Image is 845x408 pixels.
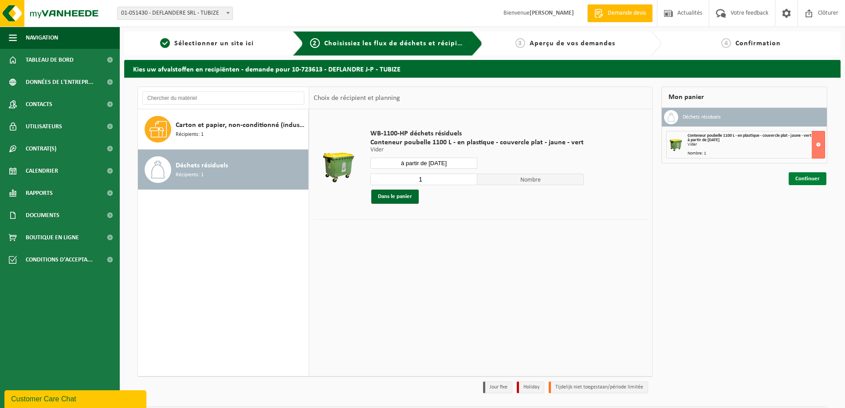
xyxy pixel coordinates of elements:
[26,138,56,160] span: Contrat(s)
[721,38,731,48] span: 4
[688,138,719,143] strong: à partir de [DATE]
[26,204,59,226] span: Documents
[26,160,58,182] span: Calendrier
[517,381,544,393] li: Holiday
[142,91,304,105] input: Chercher du matériel
[26,71,94,93] span: Données de l'entrepr...
[688,133,811,138] span: Conteneur poubelle 1100 L - en plastique - couvercle plat - jaune - vert
[515,38,525,48] span: 3
[371,190,419,204] button: Dans le panier
[370,147,584,153] p: Vider
[324,40,472,47] span: Choisissiez les flux de déchets et récipients
[309,87,405,109] div: Choix de récipient et planning
[549,381,648,393] li: Tijdelijk niet toegestaan/période limitée
[176,160,228,171] span: Déchets résiduels
[370,138,584,147] span: Conteneur poubelle 1100 L - en plastique - couvercle plat - jaune - vert
[735,40,781,47] span: Confirmation
[176,120,306,131] span: Carton et papier, non-conditionné (industriel)
[160,38,170,48] span: 1
[370,129,584,138] span: WB-1100-HP déchets résiduels
[26,49,74,71] span: Tableau de bord
[124,60,841,77] h2: Kies uw afvalstoffen en recipiënten - demande pour 10-723613 - DEFLANDRE J-P - TUBIZE
[138,150,309,190] button: Déchets résiduels Récipients: 1
[530,10,574,16] strong: [PERSON_NAME]
[683,110,721,124] h3: Déchets résiduels
[688,151,825,156] div: Nombre: 1
[688,143,825,147] div: Vider
[26,226,79,249] span: Boutique en ligne
[26,27,58,49] span: Navigation
[789,172,826,185] a: Continuer
[138,109,309,150] button: Carton et papier, non-conditionné (industriel) Récipients: 1
[26,115,62,138] span: Utilisateurs
[4,388,148,408] iframe: chat widget
[176,131,204,139] span: Récipients: 1
[26,93,52,115] span: Contacts
[370,158,477,169] input: Sélectionnez date
[117,7,233,20] span: 01-051430 - DEFLANDERE SRL - TUBIZE
[661,87,827,108] div: Mon panier
[26,249,93,271] span: Conditions d'accepta...
[118,7,232,20] span: 01-051430 - DEFLANDERE SRL - TUBIZE
[129,38,286,49] a: 1Sélectionner un site ici
[310,38,320,48] span: 2
[587,4,652,22] a: Demande devis
[174,40,254,47] span: Sélectionner un site ici
[176,171,204,179] span: Récipients: 1
[483,381,512,393] li: Jour fixe
[530,40,615,47] span: Aperçu de vos demandes
[605,9,648,18] span: Demande devis
[26,182,53,204] span: Rapports
[477,174,584,185] span: Nombre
